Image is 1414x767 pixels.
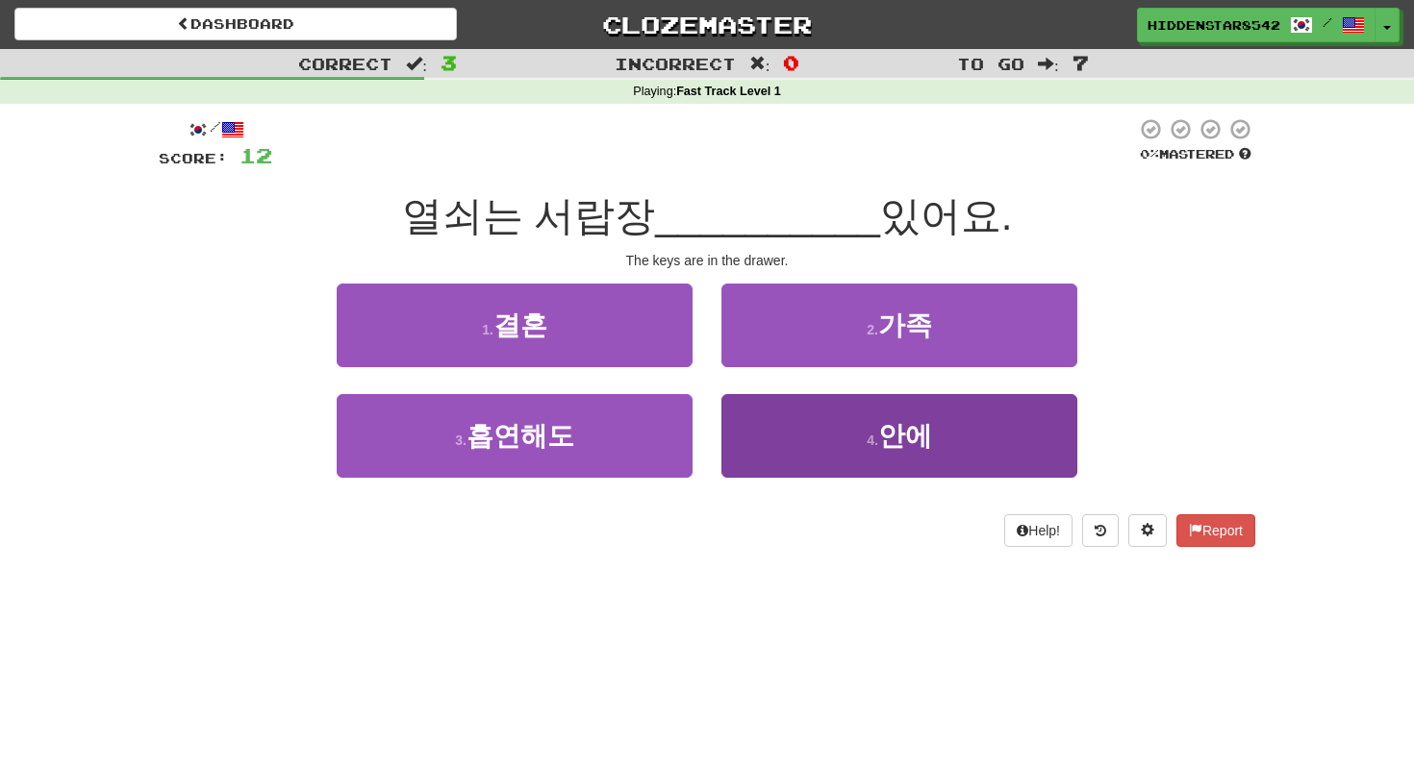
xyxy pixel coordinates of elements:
[867,433,878,448] small: 4 .
[878,310,932,340] span: 가족
[721,394,1077,478] button: 4.안에
[402,193,656,238] span: 열쇠는 서랍장
[1148,16,1280,34] span: HiddenStar8542
[467,421,574,451] span: 흡연해도
[867,322,878,337] small: 2 .
[1176,514,1255,547] button: Report
[655,193,880,238] span: __________
[749,56,770,72] span: :
[676,85,781,98] strong: Fast Track Level 1
[441,51,457,74] span: 3
[1137,8,1376,42] a: HiddenStar8542 /
[482,322,493,337] small: 1 .
[455,433,467,448] small: 3 .
[298,54,392,73] span: Correct
[615,54,736,73] span: Incorrect
[493,310,547,340] span: 결혼
[240,143,272,167] span: 12
[1073,51,1089,74] span: 7
[337,394,693,478] button: 3.흡연해도
[1082,514,1119,547] button: Round history (alt+y)
[783,51,799,74] span: 0
[486,8,928,41] a: Clozemaster
[1038,56,1059,72] span: :
[880,193,1013,238] span: 있어요.
[721,284,1077,367] button: 2.가족
[1136,146,1255,163] div: Mastered
[878,421,932,451] span: 안에
[337,284,693,367] button: 1.결혼
[159,251,1255,270] div: The keys are in the drawer.
[957,54,1024,73] span: To go
[14,8,457,40] a: Dashboard
[159,150,228,166] span: Score:
[406,56,427,72] span: :
[1323,15,1332,29] span: /
[159,117,272,141] div: /
[1140,146,1159,161] span: 0 %
[1004,514,1073,547] button: Help!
